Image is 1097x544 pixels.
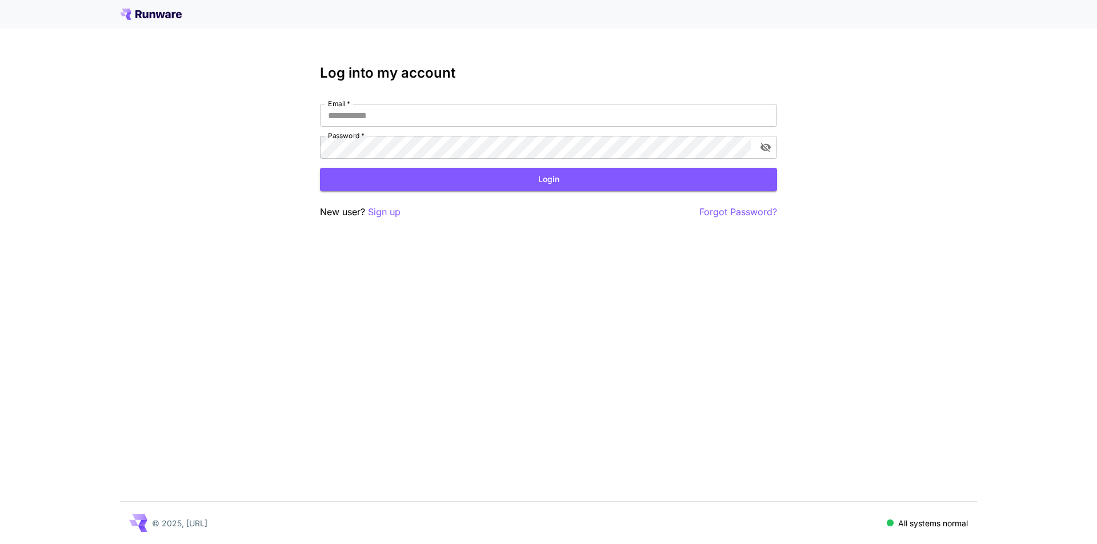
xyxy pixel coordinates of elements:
button: Forgot Password? [699,205,777,219]
button: toggle password visibility [755,137,776,158]
button: Sign up [368,205,401,219]
h3: Log into my account [320,65,777,81]
button: Login [320,168,777,191]
p: © 2025, [URL] [152,517,207,529]
p: All systems normal [898,517,968,529]
label: Password [328,131,365,140]
p: New user? [320,205,401,219]
label: Email [328,99,350,108]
